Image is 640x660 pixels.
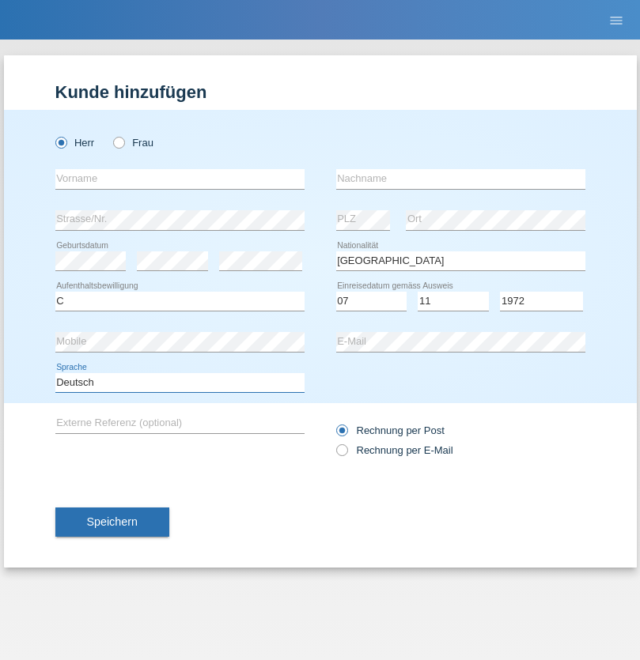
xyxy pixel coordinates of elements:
[336,444,347,464] input: Rechnung per E-Mail
[608,13,624,28] i: menu
[600,15,632,25] a: menu
[55,137,95,149] label: Herr
[55,82,585,102] h1: Kunde hinzufügen
[87,515,138,528] span: Speichern
[336,424,445,436] label: Rechnung per Post
[336,424,347,444] input: Rechnung per Post
[113,137,123,147] input: Frau
[55,137,66,147] input: Herr
[55,507,169,537] button: Speichern
[113,137,153,149] label: Frau
[336,444,453,456] label: Rechnung per E-Mail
